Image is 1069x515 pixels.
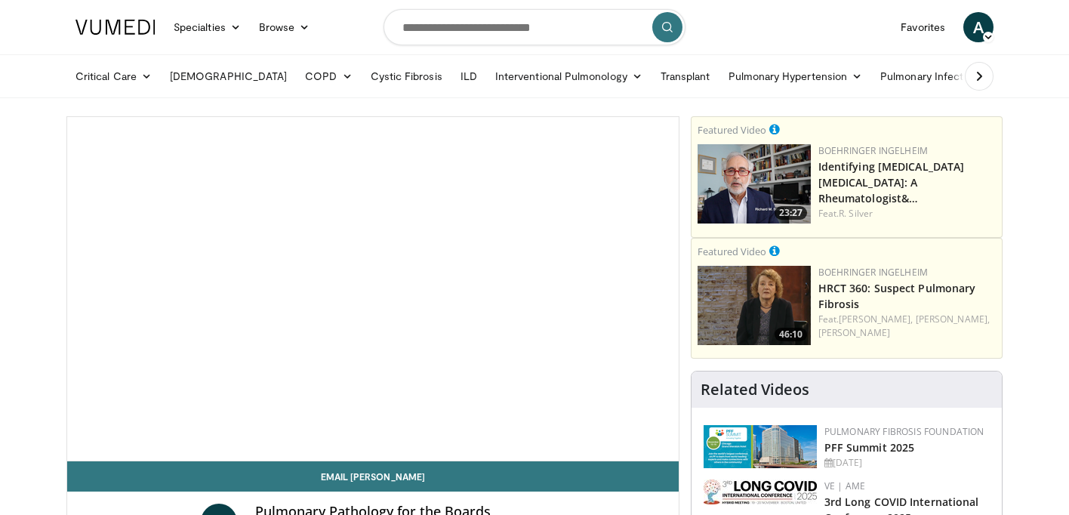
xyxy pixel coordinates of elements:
[818,159,965,205] a: Identifying [MEDICAL_DATA] [MEDICAL_DATA]: A Rheumatologist&…
[704,425,817,468] img: 84d5d865-2f25-481a-859d-520685329e32.png.150x105_q85_autocrop_double_scale_upscale_version-0.2.png
[652,61,719,91] a: Transplant
[818,266,928,279] a: Boehringer Ingelheim
[871,61,1002,91] a: Pulmonary Infection
[384,9,685,45] input: Search topics, interventions
[161,61,296,91] a: [DEMOGRAPHIC_DATA]
[66,61,161,91] a: Critical Care
[824,425,984,438] a: Pulmonary Fibrosis Foundation
[824,440,915,455] a: PFF Summit 2025
[698,144,811,224] a: 23:27
[775,328,807,341] span: 46:10
[451,61,486,91] a: ILD
[824,456,990,470] div: [DATE]
[701,381,809,399] h4: Related Videos
[818,144,928,157] a: Boehringer Ingelheim
[818,326,890,339] a: [PERSON_NAME]
[362,61,451,91] a: Cystic Fibrosis
[75,20,156,35] img: VuMedi Logo
[963,12,994,42] a: A
[698,266,811,345] img: 8340d56b-4f12-40ce-8f6a-f3da72802623.png.150x105_q85_crop-smart_upscale.png
[818,207,996,220] div: Feat.
[839,313,913,325] a: [PERSON_NAME],
[818,313,996,340] div: Feat.
[818,281,976,311] a: HRCT 360: Suspect Pulmonary Fibrosis
[698,245,766,258] small: Featured Video
[296,61,361,91] a: COPD
[892,12,954,42] a: Favorites
[824,480,865,492] a: VE | AME
[250,12,319,42] a: Browse
[698,144,811,224] img: dcc7dc38-d620-4042-88f3-56bf6082e623.png.150x105_q85_crop-smart_upscale.png
[704,480,817,504] img: a2792a71-925c-4fc2-b8ef-8d1b21aec2f7.png.150x105_q85_autocrop_double_scale_upscale_version-0.2.jpg
[719,61,872,91] a: Pulmonary Hypertension
[839,207,873,220] a: R. Silver
[916,313,990,325] a: [PERSON_NAME],
[486,61,652,91] a: Interventional Pulmonology
[67,461,679,492] a: Email [PERSON_NAME]
[698,266,811,345] a: 46:10
[165,12,250,42] a: Specialties
[775,206,807,220] span: 23:27
[67,117,679,461] video-js: Video Player
[698,123,766,137] small: Featured Video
